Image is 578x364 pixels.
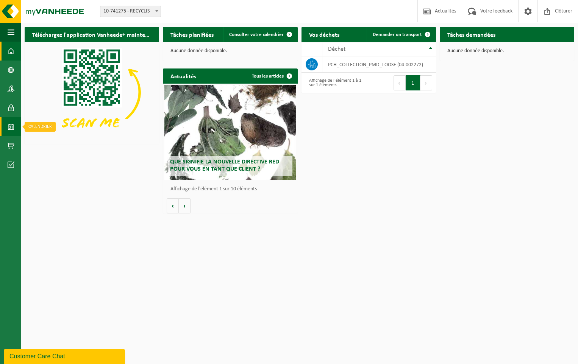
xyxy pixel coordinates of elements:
[301,27,347,42] h2: Vos déchets
[322,56,436,73] td: PCH_COLLECTION_PMD_LOOSE (04-002272)
[179,198,191,213] button: Volgende
[440,27,503,42] h2: Tâches demandées
[328,46,345,52] span: Déchet
[163,68,204,83] h2: Actualités
[305,75,365,91] div: Affichage de l'élément 1 à 1 sur 1 éléments
[170,187,294,192] p: Affichage de l'élément 1 sur 10 éléments
[420,75,432,90] button: Next
[373,32,422,37] span: Demander un transport
[406,75,420,90] button: 1
[4,347,127,364] iframe: chat widget
[164,85,296,180] a: Que signifie la nouvelle directive RED pour vous en tant que client ?
[246,68,297,84] a: Tous les articles
[163,27,221,42] h2: Tâches planifiées
[100,6,161,17] span: 10-741275 - RECYCLIS
[223,27,297,42] a: Consulter votre calendrier
[25,42,159,143] img: Download de VHEPlus App
[167,198,179,213] button: Vorige
[447,48,567,54] p: Aucune donnée disponible.
[170,48,290,54] p: Aucune donnée disponible.
[367,27,435,42] a: Demander un transport
[394,75,406,90] button: Previous
[25,27,159,42] h2: Téléchargez l'application Vanheede+ maintenant!
[229,32,284,37] span: Consulter votre calendrier
[170,159,279,172] span: Que signifie la nouvelle directive RED pour vous en tant que client ?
